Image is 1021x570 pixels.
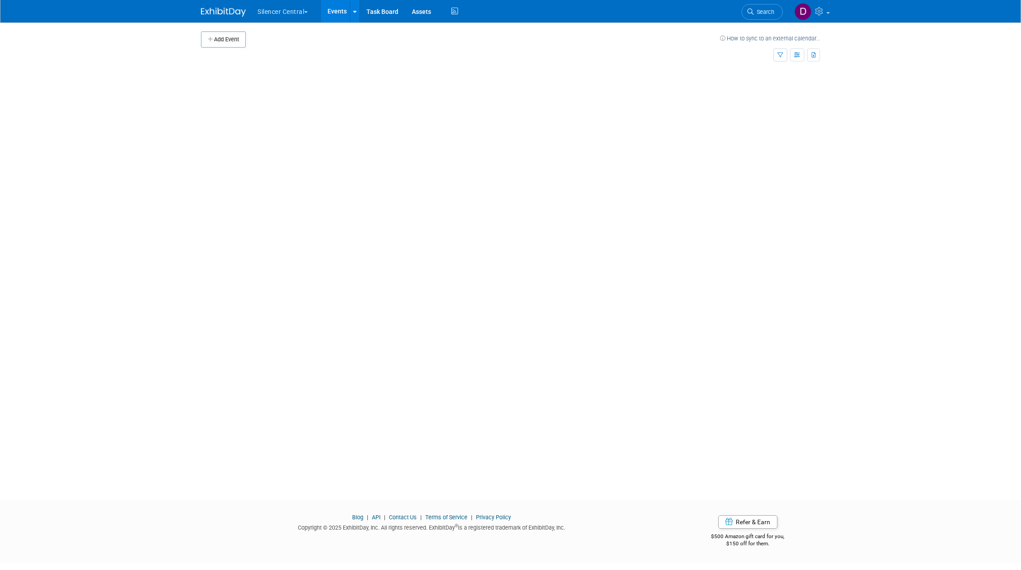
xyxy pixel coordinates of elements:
a: Privacy Policy [476,514,511,521]
span: | [469,514,475,521]
a: Contact Us [389,514,417,521]
a: Blog [352,514,363,521]
div: Copyright © 2025 ExhibitDay, Inc. All rights reserved. ExhibitDay is a registered trademark of Ex... [201,522,662,532]
button: Add Event [201,31,246,48]
sup: ® [455,523,458,528]
img: ExhibitDay [201,8,246,17]
div: $150 off for them. [676,540,820,548]
img: Darren Stemple [794,3,812,20]
a: API [372,514,380,521]
a: Terms of Service [425,514,467,521]
a: Search [742,4,783,20]
span: Search [754,9,774,15]
span: | [418,514,424,521]
span: | [365,514,371,521]
a: Refer & Earn [718,515,777,529]
div: $500 Amazon gift card for you, [676,527,820,548]
a: How to sync to an external calendar... [720,35,820,42]
span: | [382,514,388,521]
